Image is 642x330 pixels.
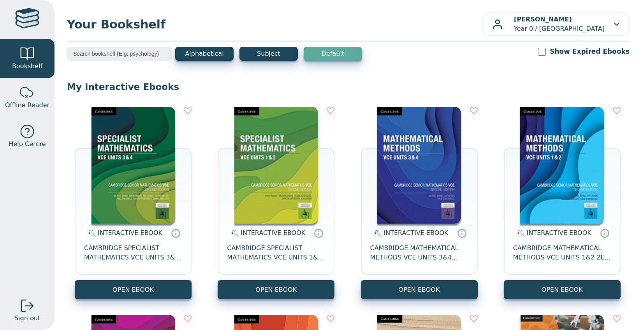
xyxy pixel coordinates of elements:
[9,139,46,149] span: Help Centre
[314,228,323,238] a: Interactive eBooks are accessed online via the publisher’s portal. They contain interactive resou...
[84,244,182,262] span: CAMBRIDGE SPECIALIST MATHEMATICS VCE UNITS 3&4 2E ONLINE TEACHING SUITE
[361,280,478,299] button: OPEN EBOOK
[520,107,604,224] img: eb5ca165-6219-4593-ba97-537970140765.jpg
[377,107,461,224] img: 0accdd02-fb43-42c0-a5ce-f40e33d77d66.jpg
[370,244,468,262] span: CAMBRIDGE MATHEMATICAL METHODS VCE UNITS 3&4 SECOND EDITION ONLINE TEACHING SUITE
[75,280,192,299] button: OPEN EBOOK
[384,229,449,236] span: INTERACTIVE EBOOK
[504,280,621,299] button: OPEN EBOOK
[229,229,239,238] img: interactive.svg
[14,314,40,323] span: Sign out
[67,16,482,33] span: Your Bookshelf
[514,15,605,34] p: Year 0 / [GEOGRAPHIC_DATA]
[91,107,175,224] img: 7aa43072-59fa-43fd-a9ea-c89a092cf1a9.jpg
[67,81,630,93] p: My Interactive Ebooks
[12,62,42,71] span: Bookshelf
[372,229,382,238] img: interactive.svg
[527,229,591,236] span: INTERACTIVE EBOOK
[457,228,466,238] a: Interactive eBooks are accessed online via the publisher’s portal. They contain interactive resou...
[218,280,334,299] button: OPEN EBOOK
[5,101,49,110] span: Offline Reader
[241,229,305,236] span: INTERACTIVE EBOOK
[171,228,180,238] a: Interactive eBooks are accessed online via the publisher’s portal. They contain interactive resou...
[86,229,96,238] img: interactive.svg
[513,244,611,262] span: CAMBRIDGE MATHEMATICAL METHODS VCE UNITS 1&2 2E ONLINE TEACHING SUITE
[304,47,362,61] button: Default
[67,47,172,61] input: Search bookshelf (E.g: psychology)
[514,16,572,23] b: [PERSON_NAME]
[234,107,318,224] img: c73ad0a8-978e-426c-b21c-151ed1328b9f.jpg
[600,228,609,238] a: Interactive eBooks are accessed online via the publisher’s portal. They contain interactive resou...
[239,47,298,61] button: Subject
[175,47,234,61] button: Alphabetical
[515,229,525,238] img: interactive.svg
[550,47,630,56] label: Show Expired Ebooks
[227,244,325,262] span: CAMBRIDGE SPECIALIST MATHEMATICS VCE UNITS 1&2 2E ONLINE TEACHING SUITE
[482,12,630,36] button: [PERSON_NAME]Year 0 / [GEOGRAPHIC_DATA]
[98,229,162,236] span: INTERACTIVE EBOOK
